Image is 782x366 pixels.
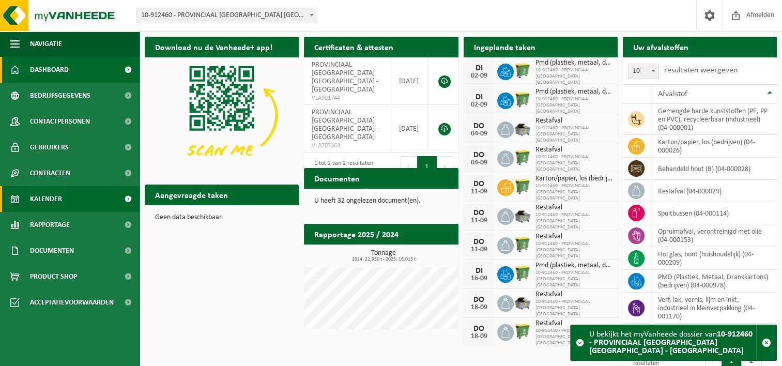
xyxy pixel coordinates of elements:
span: Restafval [535,319,612,328]
div: DO [469,238,489,246]
td: PMD (Plastiek, Metaal, Drankkartons) (bedrijven) (04-000978) [650,270,777,293]
div: DO [469,151,489,159]
div: DI [469,93,489,101]
span: Pmd (plastiek, metaal, drankkartons) (bedrijven) [535,59,612,67]
img: WB-5000-GAL-GY-01 [514,207,531,224]
div: 02-09 [469,101,489,109]
span: Contactpersonen [30,109,90,134]
td: [DATE] [391,105,427,152]
div: DO [469,296,489,304]
h2: Certificaten & attesten [304,37,404,57]
span: Gebruikers [30,134,69,160]
img: WB-0770-HPE-GN-50 [514,149,531,166]
td: opruimafval, verontreinigd met olie (04-000153) [650,224,777,247]
span: Navigatie [30,31,62,57]
td: [DATE] [391,57,427,105]
h2: Aangevraagde taken [145,185,238,205]
span: 10-912460 - PROVINCIAAL [GEOGRAPHIC_DATA] [GEOGRAPHIC_DATA] [535,96,612,115]
div: 1 tot 2 van 2 resultaten [309,155,373,178]
button: Previous [401,156,417,177]
span: Restafval [535,146,612,154]
span: 10-912460 - PROVINCIAAL [GEOGRAPHIC_DATA] [GEOGRAPHIC_DATA] [535,67,612,86]
img: WB-0770-HPE-GN-50 [514,91,531,109]
div: DI [469,267,489,275]
div: 16-09 [469,275,489,282]
div: DI [469,64,489,72]
td: gemengde harde kunststoffen (PE, PP en PVC), recycleerbaar (industrieel) (04-000001) [650,104,777,135]
span: 10-912460 - PROVINCIAAL [GEOGRAPHIC_DATA] [GEOGRAPHIC_DATA] [535,183,612,202]
img: WB-0770-HPE-GN-50 [514,178,531,195]
span: 10-912460 - PROVINCIAAL [GEOGRAPHIC_DATA] [GEOGRAPHIC_DATA] [535,154,612,173]
span: 10-912460 - PROVINCIAAL [GEOGRAPHIC_DATA] [GEOGRAPHIC_DATA] [535,270,612,288]
div: 02-09 [469,72,489,80]
span: 10-912460 - PROVINCIAAL [GEOGRAPHIC_DATA] [GEOGRAPHIC_DATA] [535,241,612,260]
div: U bekijkt het myVanheede dossier van [589,325,756,360]
span: PROVINCIAAL [GEOGRAPHIC_DATA] [GEOGRAPHIC_DATA] - [GEOGRAPHIC_DATA] [312,109,378,141]
span: Kalender [30,186,62,212]
p: U heeft 32 ongelezen document(en). [314,197,448,205]
a: Bekijk rapportage [381,244,457,265]
span: 2024: 22,950 t - 2025: 16,015 t [309,257,458,262]
p: Geen data beschikbaar. [155,214,288,221]
td: behandeld hout (B) (04-000028) [650,158,777,180]
div: 11-09 [469,217,489,224]
span: Restafval [535,233,612,241]
h2: Rapportage 2025 / 2024 [304,224,409,244]
h2: Download nu de Vanheede+ app! [145,37,283,57]
div: 11-09 [469,188,489,195]
td: spuitbussen (04-000114) [650,202,777,224]
span: Bedrijfsgegevens [30,83,90,109]
span: Product Shop [30,264,77,289]
img: WB-5000-GAL-GY-01 [514,294,531,311]
label: resultaten weergeven [664,66,738,74]
h2: Uw afvalstoffen [623,37,699,57]
div: DO [469,122,489,130]
span: Karton/papier, los (bedrijven) [535,175,612,183]
div: 04-09 [469,159,489,166]
span: Pmd (plastiek, metaal, drankkartons) (bedrijven) [535,88,612,96]
span: PROVINCIAAL [GEOGRAPHIC_DATA] [GEOGRAPHIC_DATA] - [GEOGRAPHIC_DATA] [312,61,378,94]
span: Acceptatievoorwaarden [30,289,114,315]
div: DO [469,180,489,188]
span: 10-912460 - PROVINCIAAL GROENDOMEIN MECHELEN - MECHELEN [137,8,317,23]
span: Rapportage [30,212,70,238]
img: WB-0770-HPE-GN-50 [514,62,531,80]
span: 10 [628,64,658,79]
div: DO [469,209,489,217]
span: 10-912460 - PROVINCIAAL [GEOGRAPHIC_DATA] [GEOGRAPHIC_DATA] [535,299,612,317]
img: WB-0770-HPE-GN-50 [514,236,531,253]
span: Contracten [30,160,70,186]
span: 10-912460 - PROVINCIAAL [GEOGRAPHIC_DATA] [GEOGRAPHIC_DATA] [535,212,612,231]
td: afgewerkte olie - industrie in kleinverpakking (04-001174) [650,324,777,346]
td: restafval (04-000029) [650,180,777,202]
span: VLA901744 [312,94,383,102]
td: hol glas, bont (huishoudelijk) (04-000209) [650,247,777,270]
div: 04-09 [469,130,489,138]
h2: Ingeplande taken [464,37,546,57]
span: VLA707364 [312,142,383,150]
img: Download de VHEPlus App [145,57,299,173]
span: Afvalstof [658,90,687,98]
span: Dashboard [30,57,69,83]
span: 10-912460 - PROVINCIAAL GROENDOMEIN MECHELEN - MECHELEN [136,8,317,23]
h2: Documenten [304,168,370,188]
span: 10 [628,64,659,79]
img: WB-0770-HPE-GN-50 [514,323,531,340]
span: Restafval [535,204,612,212]
img: WB-5000-GAL-GY-01 [514,120,531,138]
span: 10-912460 - PROVINCIAAL [GEOGRAPHIC_DATA] [GEOGRAPHIC_DATA] [535,328,612,346]
span: Restafval [535,117,612,125]
div: DO [469,325,489,333]
td: karton/papier, los (bedrijven) (04-000026) [650,135,777,158]
button: Next [437,156,453,177]
strong: 10-912460 - PROVINCIAAL [GEOGRAPHIC_DATA] [GEOGRAPHIC_DATA] - [GEOGRAPHIC_DATA] [589,330,753,355]
div: 18-09 [469,333,489,340]
span: 10-912460 - PROVINCIAAL [GEOGRAPHIC_DATA] [GEOGRAPHIC_DATA] [535,125,612,144]
img: WB-0770-HPE-GN-50 [514,265,531,282]
button: 1 [417,156,437,177]
h3: Tonnage [309,250,458,262]
div: 11-09 [469,246,489,253]
span: Restafval [535,291,612,299]
td: verf, lak, vernis, lijm en inkt, industrieel in kleinverpakking (04-001170) [650,293,777,324]
div: 18-09 [469,304,489,311]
